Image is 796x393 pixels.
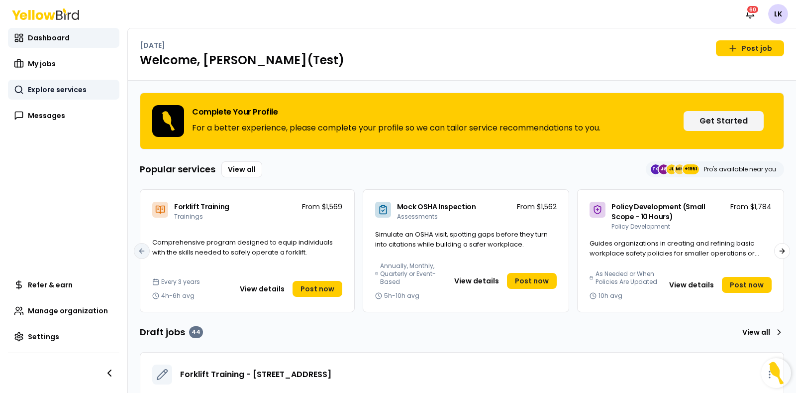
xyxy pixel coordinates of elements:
[740,4,760,24] button: 60
[152,238,333,257] span: Comprehensive program designed to equip individuals with the skills needed to safely operate a fo...
[397,202,476,212] span: Mock OSHA Inspection
[730,202,772,212] p: From $1,784
[611,222,670,231] span: Policy Development
[716,40,784,56] a: Post job
[161,278,200,286] span: Every 3 years
[300,284,334,294] span: Post now
[761,358,791,388] button: Open Resource Center
[302,202,342,212] p: From $1,569
[667,164,677,174] span: JL
[598,292,622,300] span: 10h avg
[675,164,685,174] span: MH
[517,202,557,212] p: From $1,562
[8,275,119,295] a: Refer & earn
[161,292,195,300] span: 4h-6h avg
[659,164,669,174] span: JG
[140,52,784,68] h1: Welcome, [PERSON_NAME](Test)
[384,292,419,300] span: 5h-10h avg
[189,326,203,338] div: 44
[8,54,119,74] a: My jobs
[596,270,659,286] span: As Needed or When Policies Are Updated
[684,111,764,131] button: Get Started
[375,230,548,249] span: Simulate an OSHA visit, spotting gaps before they turn into citations while building a safer work...
[180,369,331,381] a: Forklift Training - [STREET_ADDRESS]
[221,161,262,177] a: View all
[397,212,438,221] span: Assessments
[448,273,505,289] button: View details
[140,325,203,339] h3: Draft jobs
[8,301,119,321] a: Manage organization
[28,306,108,316] span: Manage organization
[140,40,165,50] p: [DATE]
[8,327,119,347] a: Settings
[28,111,65,121] span: Messages
[28,59,56,69] span: My jobs
[738,324,784,340] a: View all
[685,164,697,174] span: +1951
[704,165,776,173] p: Pro's available near you
[28,85,87,95] span: Explore services
[722,277,772,293] a: Post now
[174,202,229,212] span: Forklift Training
[293,281,342,297] a: Post now
[380,262,444,286] span: Annually, Monthly, Quarterly or Event-Based
[192,122,600,134] p: For a better experience, please complete your profile so we can tailor service recommendations to...
[663,277,720,293] button: View details
[140,162,215,176] h3: Popular services
[8,28,119,48] a: Dashboard
[651,164,661,174] span: TC
[28,332,59,342] span: Settings
[28,280,73,290] span: Refer & earn
[192,108,600,116] h3: Complete Your Profile
[140,93,784,149] div: Complete Your ProfileFor a better experience, please complete your profile so we can tailor servi...
[590,239,759,267] span: Guides organizations in creating and refining basic workplace safety policies for smaller operati...
[515,276,549,286] span: Post now
[730,280,764,290] span: Post now
[611,202,705,222] span: Policy Development (Small Scope - 10 Hours)
[174,212,203,221] span: Trainings
[768,4,788,24] span: LK
[507,273,557,289] a: Post now
[746,5,759,14] div: 60
[8,106,119,126] a: Messages
[8,80,119,100] a: Explore services
[28,33,70,43] span: Dashboard
[234,281,291,297] button: View details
